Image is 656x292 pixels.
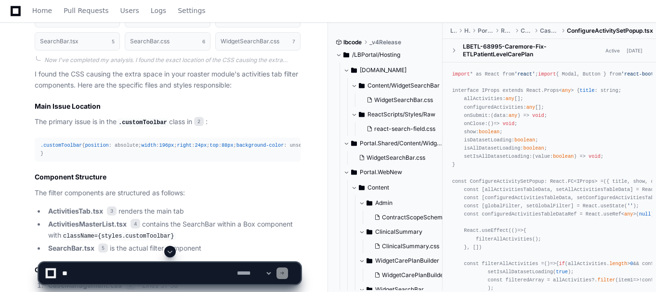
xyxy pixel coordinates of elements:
[538,71,556,77] span: import
[553,153,574,159] span: boolean
[450,27,457,35] span: LBPortal
[130,38,170,44] h1: SearchBar.css
[374,125,435,133] span: react-search-field.css
[382,242,439,250] span: ClinicalSummary.css
[359,182,365,193] svg: Directory
[532,153,586,159] span: ( ) =>
[603,46,623,55] span: Active
[151,8,166,13] span: Logs
[177,142,192,148] span: right
[494,113,517,118] span: data:
[627,47,643,54] div: [DATE]
[35,188,301,199] p: The filter components are structured as follows:
[336,47,435,63] button: /LBPortal/Hosting
[236,142,284,148] span: background-color
[524,145,544,151] span: boolean
[355,151,437,165] button: WidgetSearchBar.css
[360,168,402,176] span: Portal.WebNew
[40,38,79,44] h1: SearchBar.tsx
[35,69,301,91] p: I found the CSS causing the extra space in your roaster module's activities tab filter components...
[382,214,457,221] span: ContractScopeSchema.css
[488,121,500,127] span: =>
[360,140,443,147] span: Portal.Shared/Content/WidgetSearchBar
[464,27,470,35] span: Hosting
[359,195,459,211] button: Admin
[526,104,535,110] span: any
[64,8,108,13] span: Pull Requests
[540,27,559,35] span: CaseManagement
[351,78,443,93] button: Content/WidgetSearchBar
[567,27,653,35] span: ConfigureActivitySetPopup.tsx
[589,153,601,159] span: void
[491,113,529,118] span: ( ) =>
[512,228,524,233] span: =>
[367,82,440,89] span: Content/WidgetSearchBar
[178,8,205,13] span: Settings
[343,63,443,78] button: [DOMAIN_NAME]
[374,96,433,104] span: WidgetSearchBar.css
[363,122,437,136] button: react-search-field.css
[463,43,603,58] div: LBETL-68995-Caremore-Fix-ETLPatientLevelCarePlan
[210,142,218,148] span: top
[40,141,295,158] div: { : absolute; : ; : ; : ; : unset; : unset; }
[98,243,108,253] span: 5
[85,142,108,148] span: position
[44,56,301,64] div: Now I've completed my analysis. I found the exact location of the CSS causing the extra spacing i...
[35,32,120,51] button: SearchBar.tsx5
[502,121,514,127] span: void
[107,206,117,216] span: 3
[359,80,365,91] svg: Directory
[367,197,372,209] svg: Directory
[367,154,425,162] span: WidgetSearchBar.css
[627,203,633,209] span: ''
[639,211,651,217] span: null
[514,71,535,77] span: 'react'
[532,113,544,118] span: void
[351,64,357,76] svg: Directory
[35,116,301,128] p: The primary issue is in the class in :
[360,66,407,74] span: [DOMAIN_NAME]
[202,38,205,45] span: 6
[363,93,437,107] button: WidgetSearchBar.css
[479,129,499,135] span: boolean
[488,121,494,127] span: ()
[367,226,372,238] svg: Directory
[35,102,301,111] h2: Main Issue Location
[509,113,517,118] span: any
[141,142,156,148] span: width
[375,228,422,236] span: ClinicalSummary
[580,88,595,93] span: title
[195,142,207,148] span: 24px
[194,117,204,127] span: 2
[367,111,435,118] span: ReactScripts/Styles/Raw
[343,49,349,61] svg: Directory
[215,32,301,51] button: WidgetSearchBar.css7
[343,136,443,151] button: Portal.Shared/Content/WidgetSearchBar
[375,199,393,207] span: Admin
[48,244,94,252] strong: SearchBar.tsx
[131,219,140,229] span: 4
[48,207,103,215] strong: ActivitiesTab.tsx
[370,240,453,253] button: ClinicalSummary.css
[343,165,443,180] button: Portal.WebNew
[351,107,443,122] button: ReactScripts/Styles/Raw
[452,71,470,77] span: import
[292,38,295,45] span: 7
[512,228,517,233] span: ()
[120,8,139,13] span: Users
[369,38,401,46] span: _v4Release
[535,153,574,159] span: value:
[221,38,279,44] h1: WidgetSearchBar.css
[45,206,301,217] li: renders the main tab
[367,184,389,191] span: Content
[514,137,535,143] span: boolean
[45,219,301,241] li: contains the SearchBar within a Box component with
[359,224,459,240] button: ClinicalSummary
[352,51,400,59] span: /LBPortal/Hosting
[521,27,533,35] span: Components
[351,180,451,195] button: Content
[125,32,210,51] button: SearchBar.css6
[117,118,169,127] code: .customToolbar
[506,96,514,102] span: any
[351,138,357,149] svg: Directory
